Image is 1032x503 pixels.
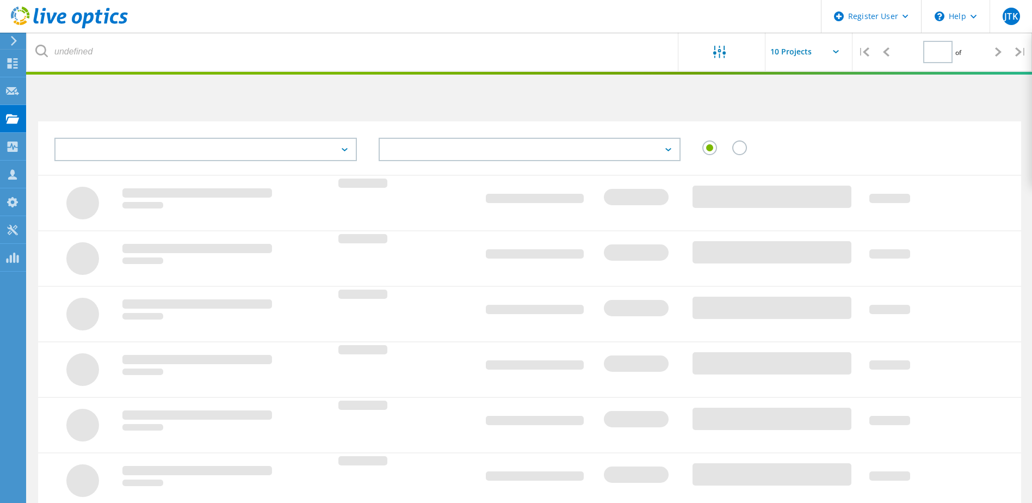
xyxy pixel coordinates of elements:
span: of [955,48,961,57]
div: | [1010,33,1032,71]
a: Live Optics Dashboard [11,23,128,30]
input: undefined [27,33,679,71]
div: | [852,33,875,71]
svg: \n [935,11,944,21]
span: JTK [1004,12,1017,21]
